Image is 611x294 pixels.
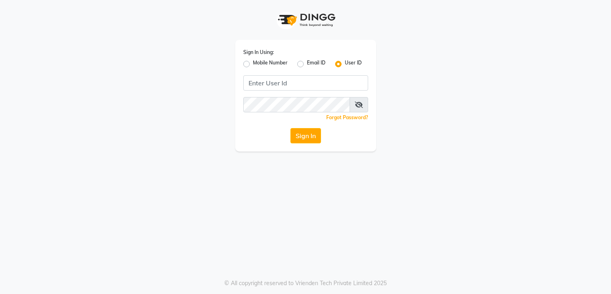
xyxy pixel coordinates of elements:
[243,75,368,91] input: Username
[307,59,325,69] label: Email ID
[243,97,350,112] input: Username
[326,114,368,120] a: Forgot Password?
[290,128,321,143] button: Sign In
[345,59,362,69] label: User ID
[243,49,274,56] label: Sign In Using:
[273,8,338,32] img: logo1.svg
[253,59,288,69] label: Mobile Number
